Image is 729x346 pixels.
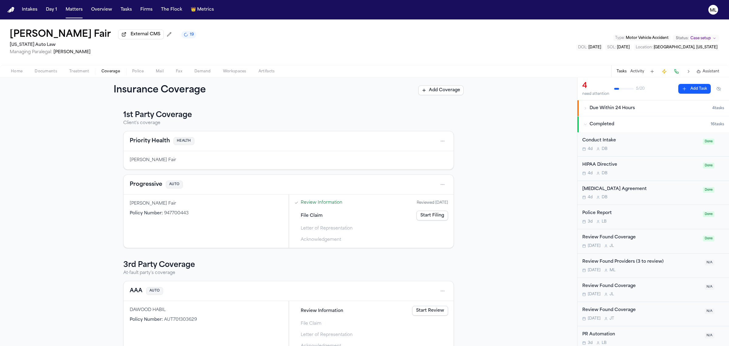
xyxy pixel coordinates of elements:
span: crown [191,7,196,13]
span: 3d [588,341,593,345]
button: Edit SOL: 2028-04-24 [605,44,631,50]
button: Edit Location: Sterling Heights, Michigan [634,44,719,50]
span: Status: [676,36,689,41]
span: 4d [588,195,593,200]
button: Day 1 [43,4,60,15]
span: File Claim [301,320,321,327]
span: D B [602,147,607,151]
div: HIPAA Directive [582,161,699,168]
span: N/A [705,284,714,290]
span: AUTO [146,287,163,295]
button: Change status from Case setup [673,35,719,42]
span: Done [703,236,714,241]
span: SOL : [607,46,616,49]
span: 947700443 [164,211,189,216]
div: Open task: Retainer Agreement [577,181,729,205]
button: 19 active tasks [181,31,196,38]
span: Workspaces [223,69,246,74]
button: Tasks [617,69,627,74]
span: L B [602,219,607,224]
span: Metrics [197,7,214,13]
text: ML [710,8,717,12]
span: Acknowledgement [301,237,341,243]
span: [DATE] [588,292,601,297]
a: Tasks [118,4,134,15]
span: Fax [176,69,182,74]
span: Due Within 24 Hours [590,105,635,111]
span: Managing Paralegal: [10,50,52,54]
img: Finch Logo [7,7,15,13]
span: 4d [588,171,593,176]
div: DAWOOD HABIL [130,307,282,313]
div: [MEDICAL_DATA] Agreement [582,186,699,193]
span: DOL : [578,46,587,49]
span: J L [610,244,614,248]
button: Add Coverage [418,85,464,95]
button: Hide completed tasks (⌘⇧H) [713,84,724,94]
div: Open task: Police Report [577,205,729,229]
span: Coverage [101,69,120,74]
p: Client's coverage [123,120,454,126]
button: Matters [63,4,85,15]
span: Review Information [301,308,343,314]
button: crownMetrics [188,4,216,15]
span: Completed [590,121,614,127]
button: Add Task [648,67,656,76]
div: Review Found Coverage [582,283,701,290]
span: 4 task s [712,106,724,111]
button: View coverage details [130,137,170,145]
span: [DATE] [588,268,601,273]
button: Edit matter name [10,29,111,40]
span: Policy Number : [130,211,163,216]
span: D B [602,171,607,176]
span: 5 / 20 [636,86,645,91]
span: [DATE] [588,316,601,321]
h3: 1st Party Coverage [123,110,454,120]
button: Make a Call [672,67,681,76]
h3: 3rd Party Coverage [123,260,454,270]
span: Done [703,187,714,193]
div: Open task: Review Found Coverage [577,302,729,326]
span: L B [602,341,607,345]
span: [DATE] [588,46,601,49]
button: Open actions [438,136,447,146]
button: View coverage details [130,180,162,189]
div: Review Found Coverage [582,234,699,241]
button: Edit Type: Motor Vehicle Accident [613,35,670,41]
span: N/A [705,333,714,338]
p: At-fault party's coverage [123,270,454,276]
span: [GEOGRAPHIC_DATA], [US_STATE] [654,46,717,49]
span: 16 task s [711,122,724,127]
span: Letter of Representation [301,225,353,232]
div: Claims filing progress [289,195,453,248]
span: External CMS [131,31,160,37]
button: Edit DOL: 2025-04-24 [576,44,603,50]
div: Steps [292,198,450,245]
span: Demand [194,69,211,74]
span: File Claim [301,213,323,219]
span: Done [703,163,714,168]
h2: [US_STATE] Auto Law [10,41,196,49]
button: Create Immediate Task [660,67,669,76]
div: Open task: Conduct Intake [577,132,729,157]
div: Police Report [582,210,699,217]
span: Assistant [703,69,719,74]
span: Done [703,139,714,144]
span: [DATE] [588,244,601,248]
div: PR Automation [582,331,701,338]
button: Firms [138,4,155,15]
span: Mail [156,69,164,74]
span: 3d [588,219,593,224]
button: Open actions [438,180,447,189]
button: Activity [630,69,644,74]
button: Intakes [19,4,40,15]
span: AUTO [166,181,183,189]
span: Type : [615,36,625,40]
button: The Flock [159,4,185,15]
div: Open task: Review Found Coverage [577,229,729,254]
div: Review Found Coverage [582,307,701,314]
